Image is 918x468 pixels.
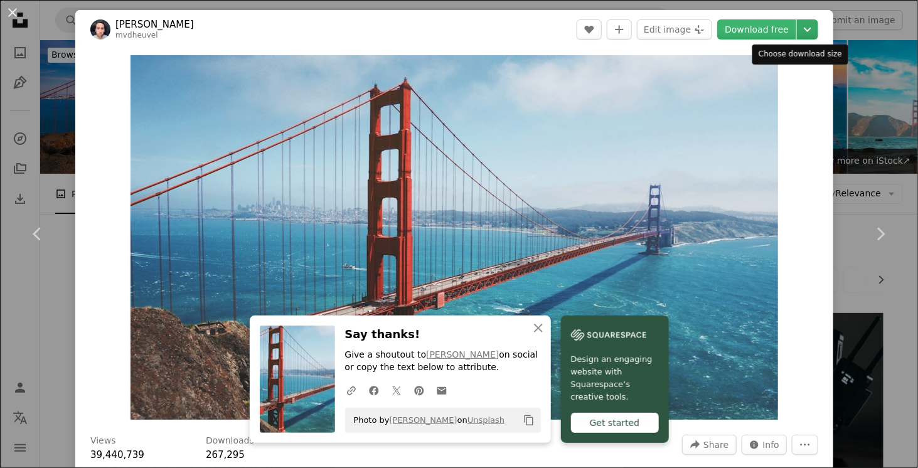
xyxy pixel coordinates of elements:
a: Share on Twitter [385,378,408,403]
button: Stats about this image [742,435,787,455]
img: Go to Maarten van den Heuvel's profile [90,19,110,40]
button: Zoom in on this image [131,55,778,420]
span: Share [703,435,729,454]
span: Info [763,435,780,454]
h3: Views [90,435,116,447]
a: Next [843,174,918,294]
button: Add to Collection [607,19,632,40]
a: Unsplash [467,415,504,425]
a: [PERSON_NAME] [390,415,457,425]
span: Photo by on [348,410,505,430]
button: Choose download size [797,19,818,40]
span: 267,295 [206,449,245,460]
a: Share over email [430,378,453,403]
a: [PERSON_NAME] [426,349,499,359]
p: Give a shoutout to on social or copy the text below to attribute. [345,349,541,374]
h3: Downloads [206,435,254,447]
a: [PERSON_NAME] [115,18,194,31]
span: Design an engaging website with Squarespace’s creative tools. [571,353,659,403]
a: Design an engaging website with Squarespace’s creative tools.Get started [561,316,669,443]
a: mvdheuvel [115,31,158,40]
h3: Say thanks! [345,326,541,344]
a: Share on Facebook [363,378,385,403]
img: file-1606177908946-d1eed1cbe4f5image [571,326,646,344]
img: Golden Gate Bridge during daytime [131,55,778,420]
span: 39,440,739 [90,449,144,460]
button: More Actions [792,435,818,455]
div: Choose download size [752,45,848,65]
button: Like [577,19,602,40]
button: Share this image [682,435,736,455]
button: Copy to clipboard [518,410,540,431]
button: Edit image [637,19,712,40]
div: Get started [571,413,659,433]
a: Download free [717,19,796,40]
a: Share on Pinterest [408,378,430,403]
